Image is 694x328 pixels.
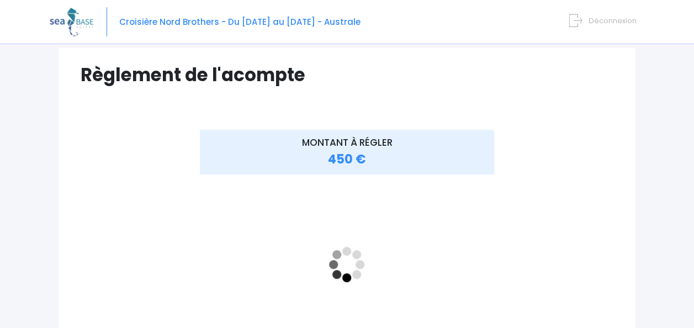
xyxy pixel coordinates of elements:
[589,15,637,26] span: Déconnexion
[301,136,392,149] span: MONTANT À RÉGLER
[328,151,366,168] span: 450 €
[81,64,613,86] h1: Règlement de l'acompte
[119,16,361,28] span: Croisière Nord Brothers - Du [DATE] au [DATE] - Australe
